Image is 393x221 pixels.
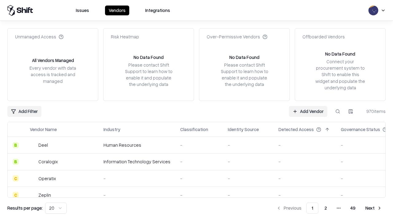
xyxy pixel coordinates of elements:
[315,58,366,91] div: Connect your procurement system to Shift to enable this widget and populate the underlying data
[38,142,48,148] div: Deel
[345,203,360,214] button: 49
[207,33,267,40] div: Over-Permissive Vendors
[123,62,174,88] div: Please contact Shift Support to learn how to enable it and populate the underlying data
[13,159,19,165] div: B
[30,192,36,198] img: Zeplin
[32,57,74,64] div: All Vendors Managed
[103,175,170,182] div: -
[103,192,170,198] div: -
[111,33,139,40] div: Risk Heatmap
[306,203,318,214] button: 1
[38,158,58,165] div: Coralogix
[341,126,380,133] div: Governance Status
[228,175,269,182] div: -
[38,192,51,198] div: Zeplin
[105,6,129,15] button: Vendors
[278,175,331,182] div: -
[289,106,327,117] a: Add Vendor
[320,203,332,214] button: 2
[103,142,170,148] div: Human Resources
[228,192,269,198] div: -
[228,126,259,133] div: Identity Source
[30,175,36,181] img: Operatix
[325,51,355,57] div: No Data Found
[180,126,208,133] div: Classification
[30,142,36,148] img: Deel
[180,192,218,198] div: -
[134,54,164,60] div: No Data Found
[38,175,56,182] div: Operatix
[362,203,386,214] button: Next
[30,126,57,133] div: Vendor Name
[7,205,43,211] p: Results per page:
[7,106,41,117] button: Add Filter
[27,65,78,84] div: Every vendor with data access is tracked and managed
[103,126,120,133] div: Industry
[361,108,386,114] div: 970 items
[228,158,269,165] div: -
[180,158,218,165] div: -
[103,158,170,165] div: Information Technology Services
[302,33,345,40] div: Offboarded Vendors
[229,54,259,60] div: No Data Found
[13,142,19,148] div: B
[142,6,174,15] button: Integrations
[13,175,19,181] div: C
[278,192,331,198] div: -
[278,126,314,133] div: Detected Access
[13,192,19,198] div: C
[15,33,64,40] div: Unmanaged Access
[278,158,331,165] div: -
[180,142,218,148] div: -
[72,6,93,15] button: Issues
[219,62,270,88] div: Please contact Shift Support to learn how to enable it and populate the underlying data
[273,203,386,214] nav: pagination
[180,175,218,182] div: -
[278,142,331,148] div: -
[30,159,36,165] img: Coralogix
[228,142,269,148] div: -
